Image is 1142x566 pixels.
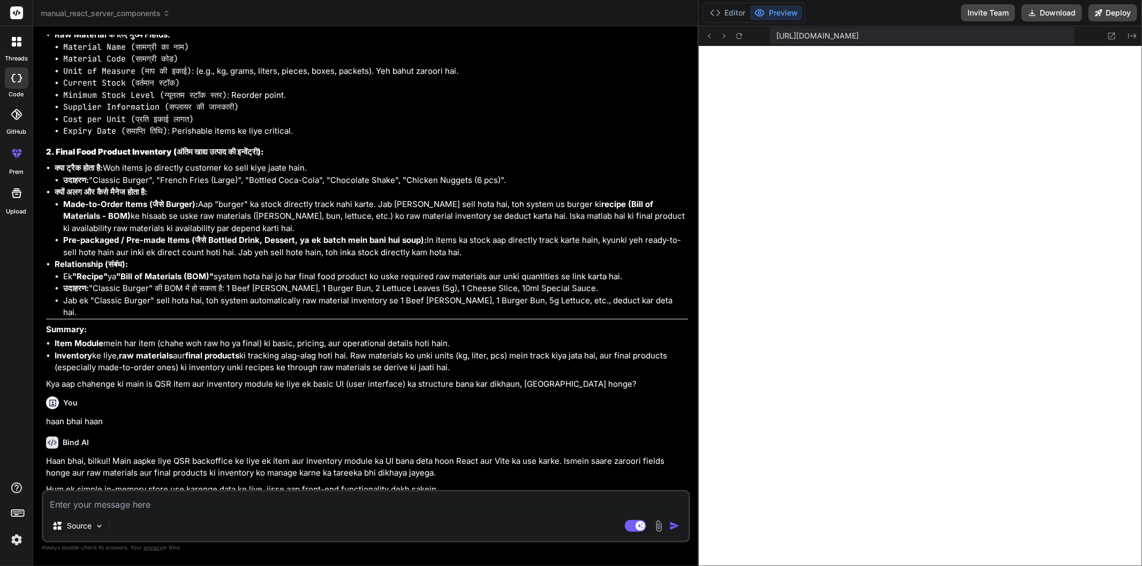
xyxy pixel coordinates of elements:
img: attachment [653,520,665,532]
strong: उदाहरण: [63,283,89,293]
button: Preview [750,5,803,20]
strong: क्यों अलग और कैसे मैनेज होता है: [55,187,147,197]
li: : Reorder point. [63,89,688,102]
strong: "Recipe" [72,271,108,281]
li: "Classic Burger", "French Fries (Large)", "Bottled Coca-Cola", "Chocolate Shake", "Chicken Nugget... [63,174,688,187]
label: GitHub [6,127,26,136]
button: Editor [706,5,750,20]
li: ke liye, aur ki tracking alag-alag hoti hai. Raw materials ko unki units (kg, liter, pcs) mein tr... [55,350,688,374]
span: privacy [143,544,163,550]
span: [URL][DOMAIN_NAME] [776,30,859,41]
p: Source [67,521,92,531]
strong: Inventory [55,350,92,361]
li: mein har item (chahe woh raw ho ya final) ki basic, pricing, aur operational details hoti hain. [55,338,688,350]
li: Aap "burger" ka stock directly track nahi karte. Jab [PERSON_NAME] sell hota hai, toh system us b... [63,198,688,235]
li: "Classic Burger" की BOM में हो सकता है: 1 Beef [PERSON_NAME], 1 Burger Bun, 2 Lettuce Leaves (5g)... [63,282,688,295]
p: haan bhai haan [46,416,688,428]
img: Pick Models [95,522,104,531]
button: Deploy [1088,4,1137,21]
code: Supplier Information (सप्लायर की जानकारी) [63,102,239,112]
p: Hum ek simple in-memory store use karenge data ke liye, jisse aap front-end functionality dekh sa... [46,484,688,496]
p: Always double-check its answers. Your in Bind [42,542,690,553]
li: In items ka stock aap directly track karte hain, kyunki yeh ready-to-sell hote hain aur inki ek d... [63,234,688,258]
button: Download [1022,4,1082,21]
span: manual_react_server_components [41,8,170,19]
code: Current Stock (वर्तमान स्टॉक) [63,78,180,88]
strong: "Bill of Materials (BOM)" [116,271,214,281]
strong: क्या ट्रैक होता है: [55,163,103,173]
strong: 2. Final Food Product Inventory (अंतिम खाद्य उत्पाद की इन्वेंट्री): [46,147,264,157]
h6: You [63,397,78,408]
img: icon [669,521,680,531]
p: Kya aap chahenge ki main is QSR item aur inventory module ke liye ek basic UI (user interface) ka... [46,378,688,391]
strong: Made-to-Order Items (जैसे Burger): [63,199,198,209]
code: Unit of Measure (माप की इकाई) [63,66,192,77]
li: Ek ya system hota hai jo har final food product ko uske required raw materials aur unki quantitie... [63,271,688,283]
button: Invite Team [961,4,1015,21]
iframe: Preview [699,46,1142,566]
strong: उदाहरण: [63,175,89,185]
label: Upload [6,207,27,216]
strong: final products [185,350,239,361]
code: Material Code (सामग्री कोड) [63,53,178,64]
strong: Summary: [46,324,87,334]
label: code [9,90,24,99]
h6: Bind AI [63,437,89,448]
code: Cost per Unit (प्रति इकाई लागत) [63,114,194,125]
img: settings [7,531,26,549]
strong: raw materials [119,350,173,361]
strong: Relationship (संबंध): [55,259,128,269]
code: Minimum Stock Level (न्यूनतम स्टॉक स्तर) [63,90,227,101]
p: Haan bhai, bilkul! Main aapke liye QSR backoffice ke liye ek item aur inventory module ka UI bana... [46,455,688,479]
strong: Item Module [55,338,103,348]
li: Jab ek "Classic Burger" sell hota hai, toh system automatically raw material inventory se 1 Beef ... [63,295,688,319]
strong: Pre-packaged / Pre-made Items (जैसे Bottled Drink, Dessert, ya ek batch mein bani hui soup): [63,235,427,245]
li: Woh items jo directly customer ko sell kiye jaate hain. [55,162,688,186]
li: : Perishable items ke liye critical. [63,125,688,137]
strong: Raw Material के लिए मुख्य Fields: [55,29,170,40]
code: Expiry Date (समाप्ति तिथि) [63,126,168,136]
li: : (e.g., kg, grams, liters, pieces, boxes, packets). Yeh bahut zaroori hai. [63,65,688,78]
code: Material Name (सामग्री का नाम) [63,42,189,52]
label: prem [9,167,24,177]
label: threads [5,54,28,63]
